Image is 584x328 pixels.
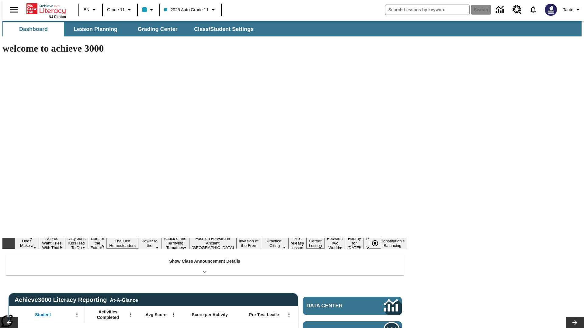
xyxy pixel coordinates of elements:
span: Activities Completed [88,309,128,320]
button: Class/Student Settings [189,22,259,36]
button: Slide 5 The Last Homesteaders [107,238,138,249]
h1: welcome to achieve 3000 [2,43,407,54]
input: search field [385,5,469,15]
button: Slide 3 Dirty Jobs Kids Had To Do [65,235,88,251]
button: Open Menu [169,310,178,319]
button: Slide 12 Career Lesson [307,238,325,249]
span: Grading Center [137,26,177,33]
span: Data Center [307,303,363,309]
button: Slide 15 Point of View [364,235,378,251]
button: Pause [369,238,381,249]
button: Slide 1 Diving Dogs Make a Splash [15,233,39,253]
a: Home [26,3,66,15]
button: Slide 13 Between Two Worlds [324,235,345,251]
div: Show Class Announcement Details [5,255,404,275]
span: Pre-Test Lexile [249,312,279,317]
button: Open Menu [126,310,135,319]
button: Slide 4 Cars of the Future? [88,235,107,251]
span: EN [84,7,89,13]
button: Open side menu [5,1,23,19]
div: SubNavbar [2,22,259,36]
span: Score per Activity [192,312,228,317]
a: Data Center [303,297,402,315]
button: Lesson carousel, Next [566,317,584,328]
button: Open Menu [284,310,294,319]
p: Show Class Announcement Details [169,258,240,265]
span: NJ Edition [49,15,66,19]
span: Student [35,312,51,317]
div: Pause [369,238,387,249]
button: Slide 9 The Invasion of the Free CD [236,233,261,253]
button: Lesson Planning [65,22,126,36]
button: Slide 2 Do You Want Fries With That? [39,235,65,251]
button: Slide 7 Attack of the Terrifying Tomatoes [161,235,189,251]
div: SubNavbar [2,21,582,36]
span: Lesson Planning [74,26,117,33]
div: Home [26,2,66,19]
a: Data Center [492,2,509,18]
button: Slide 11 Pre-release lesson [288,235,307,251]
a: Resource Center, Will open in new tab [509,2,525,18]
button: Slide 6 Solar Power to the People [138,233,161,253]
a: Notifications [525,2,541,18]
button: Language: EN, Select a language [81,4,100,15]
img: Avatar [545,4,557,16]
span: Achieve3000 Literacy Reporting [15,296,138,303]
button: Open Menu [72,310,82,319]
button: Grade: Grade 11, Select a grade [105,4,135,15]
button: Slide 8 Fashion Forward in Ancient Rome [189,235,236,251]
button: Class: 2025 Auto Grade 11, Select your class [162,4,219,15]
button: Profile/Settings [561,4,584,15]
button: Select a new avatar [541,2,561,18]
button: Slide 14 Hooray for Constitution Day! [345,235,364,251]
div: At-A-Glance [110,296,138,303]
span: Avg Score [145,312,166,317]
button: Slide 10 Mixed Practice: Citing Evidence [261,233,288,253]
button: Class color is light blue. Change class color [140,4,158,15]
span: 2025 Auto Grade 11 [164,7,208,13]
span: Dashboard [19,26,48,33]
span: Tauto [563,7,573,13]
button: Dashboard [3,22,64,36]
span: Grade 11 [107,7,125,13]
button: Grading Center [127,22,188,36]
span: Class/Student Settings [194,26,254,33]
button: Slide 16 The Constitution's Balancing Act [378,233,407,253]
